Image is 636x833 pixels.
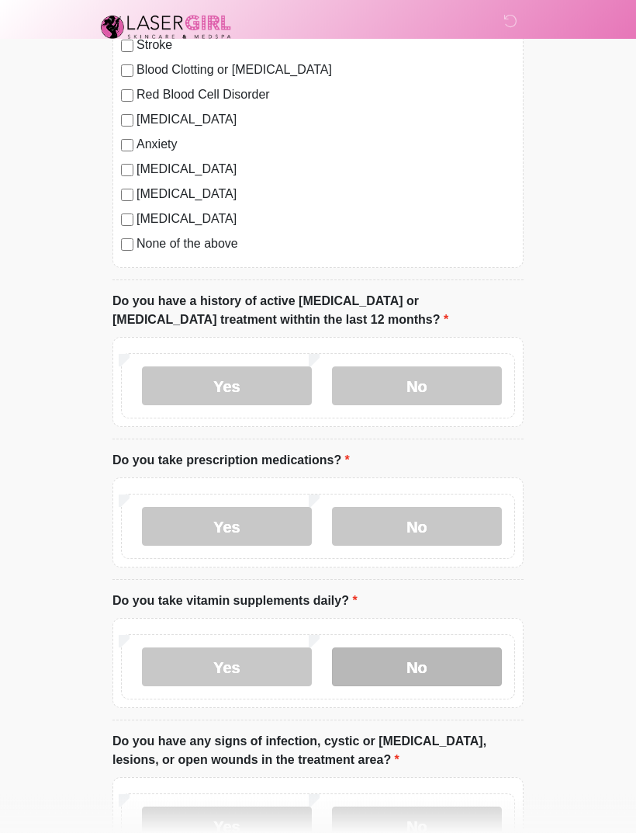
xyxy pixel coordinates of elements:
input: None of the above [121,239,133,252]
label: Yes [142,367,312,406]
label: Do you have a history of active [MEDICAL_DATA] or [MEDICAL_DATA] treatment withtin the last 12 mo... [112,293,524,330]
input: [MEDICAL_DATA] [121,214,133,227]
label: [MEDICAL_DATA] [137,210,515,229]
img: Laser Girl Med Spa LLC Logo [97,12,235,43]
label: No [332,508,502,547]
label: Do you take prescription medications? [112,452,350,470]
label: [MEDICAL_DATA] [137,111,515,130]
label: No [332,648,502,687]
label: Yes [142,648,312,687]
label: Yes [142,508,312,547]
input: Anxiety [121,140,133,152]
label: Red Blood Cell Disorder [137,86,515,105]
label: Anxiety [137,136,515,154]
input: [MEDICAL_DATA] [121,115,133,127]
label: None of the above [137,235,515,254]
label: Blood Clotting or [MEDICAL_DATA] [137,61,515,80]
input: [MEDICAL_DATA] [121,165,133,177]
label: Do you have any signs of infection, cystic or [MEDICAL_DATA], lesions, or open wounds in the trea... [112,733,524,770]
label: Do you take vitamin supplements daily? [112,592,358,611]
input: Red Blood Cell Disorder [121,90,133,102]
label: [MEDICAL_DATA] [137,161,515,179]
input: Blood Clotting or [MEDICAL_DATA] [121,65,133,78]
label: No [332,367,502,406]
input: [MEDICAL_DATA] [121,189,133,202]
label: [MEDICAL_DATA] [137,186,515,204]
